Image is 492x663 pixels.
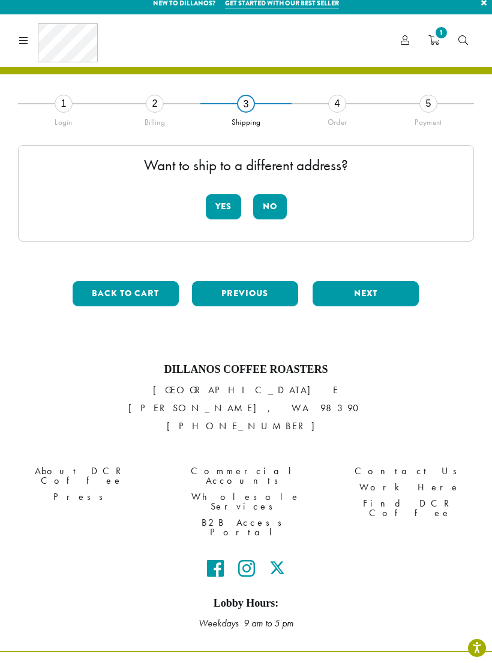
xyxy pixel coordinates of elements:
button: Yes [206,194,241,219]
a: Search [449,31,478,50]
button: Next [313,281,419,306]
a: Wholesale Services [173,489,319,514]
a: Work Here [337,479,483,495]
div: Billing [109,113,200,127]
div: Shipping [200,113,292,127]
div: 3 [237,95,255,113]
a: Commercial Accounts [173,463,319,489]
a: [PHONE_NUMBER] [167,420,326,432]
span: 1 [433,25,449,41]
div: 5 [419,95,437,113]
div: Order [292,113,383,127]
a: Contact Us [337,463,483,479]
div: 4 [328,95,346,113]
a: B2B Access Portal [173,514,319,540]
button: No [253,194,287,219]
h4: Dillanos Coffee Roasters [9,363,483,376]
p: Want to ship to a different address? [31,158,461,173]
a: Find DCR Coffee [337,495,483,521]
div: 2 [146,95,164,113]
button: Previous [192,281,298,306]
h5: Lobby Hours: [9,597,483,610]
p: [GEOGRAPHIC_DATA] E [PERSON_NAME], WA 98390 [9,381,483,435]
em: Weekdays 9 am to 5 pm [199,617,293,629]
a: Press [9,489,155,505]
div: Login [18,113,109,127]
div: 1 [55,95,73,113]
button: Back to cart [73,281,179,306]
div: Payment [383,113,474,127]
a: About DCR Coffee [9,463,155,489]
